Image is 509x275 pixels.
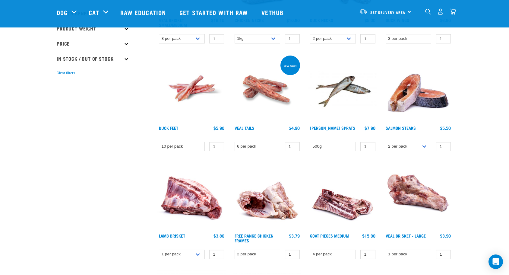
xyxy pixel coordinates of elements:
[57,36,129,51] p: Price
[360,34,375,43] input: 1
[384,162,453,231] img: 1205 Veal Brisket 1pp 01
[488,254,503,269] div: Open Intercom Messenger
[360,250,375,259] input: 1
[308,162,377,231] img: 1197 Goat Pieces Medium 01
[159,127,178,129] a: Duck Feet
[213,126,224,130] div: $5.90
[209,34,224,43] input: 1
[308,54,377,123] img: Jack Mackarel Sparts Raw Fish For Dogs
[173,0,255,24] a: Get started with Raw
[450,8,456,15] img: home-icon@2x.png
[362,233,375,238] div: $15.90
[285,142,300,151] input: 1
[386,127,416,129] a: Salmon Steaks
[209,142,224,151] input: 1
[209,250,224,259] input: 1
[281,62,299,71] div: New bone!
[310,235,349,237] a: Goat Pieces Medium
[235,235,273,241] a: Free Range Chicken Frames
[425,9,431,14] img: home-icon-1@2x.png
[386,235,426,237] a: Veal Brisket - Large
[157,162,226,231] img: 1240 Lamb Brisket Pieces 01
[359,9,367,14] img: van-moving.png
[233,162,302,231] img: 1236 Chicken Frame Turks 01
[159,235,185,237] a: Lamb Brisket
[436,34,451,43] input: 1
[57,21,129,36] p: Product Weight
[213,233,224,238] div: $3.80
[233,54,302,123] img: Veal Tails
[440,233,451,238] div: $3.90
[157,54,226,123] img: Raw Essentials Duck Feet Raw Meaty Bones For Dogs
[436,250,451,259] input: 1
[310,127,355,129] a: [PERSON_NAME] Sprats
[255,0,291,24] a: Vethub
[440,126,451,130] div: $5.50
[114,0,173,24] a: Raw Education
[289,233,300,238] div: $3.79
[285,34,300,43] input: 1
[235,127,254,129] a: Veal Tails
[437,8,444,15] img: user.png
[57,70,75,76] button: Clear filters
[436,142,451,151] input: 1
[89,8,99,17] a: Cat
[384,54,453,123] img: 1148 Salmon Steaks 01
[370,11,405,13] span: Set Delivery Area
[57,51,129,66] p: In Stock / Out Of Stock
[289,126,300,130] div: $4.90
[360,142,375,151] input: 1
[57,8,68,17] a: Dog
[365,126,375,130] div: $7.90
[285,250,300,259] input: 1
